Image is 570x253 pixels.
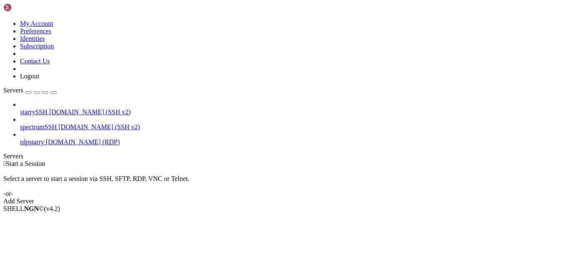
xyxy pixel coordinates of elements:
[20,123,567,131] a: spectrumSSH [DOMAIN_NAME] (SSH v2)
[49,108,131,115] span: [DOMAIN_NAME] (SSH v2)
[44,205,61,212] span: 4.2.0
[3,160,6,167] span: 
[3,198,567,205] div: Add Server
[3,153,567,160] div: Servers
[3,168,567,198] div: Select a server to start a session via SSH, SFTP, RDP, VNC or Telnet. -or-
[20,101,567,116] li: starrySSH [DOMAIN_NAME] (SSH v2)
[20,28,51,35] a: Preferences
[3,205,60,212] span: SHELL ©
[20,108,48,115] span: starrySSH
[6,160,45,167] span: Start a Session
[58,123,140,130] span: [DOMAIN_NAME] (SSH v2)
[24,205,39,212] b: NGN
[3,3,51,12] img: Shellngn
[20,138,567,146] a: rdpstarry [DOMAIN_NAME] (RDP)
[20,108,567,116] a: starrySSH [DOMAIN_NAME] (SSH v2)
[20,123,57,130] span: spectrumSSH
[20,131,567,146] li: rdpstarry [DOMAIN_NAME] (RDP)
[20,116,567,131] li: spectrumSSH [DOMAIN_NAME] (SSH v2)
[20,20,53,27] a: My Account
[3,87,57,94] a: Servers
[20,43,54,50] a: Subscription
[20,58,50,65] a: Contact Us
[20,73,39,80] a: Logout
[46,138,120,145] span: [DOMAIN_NAME] (RDP)
[20,138,44,145] span: rdpstarry
[20,35,45,42] a: Identities
[3,87,23,94] span: Servers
